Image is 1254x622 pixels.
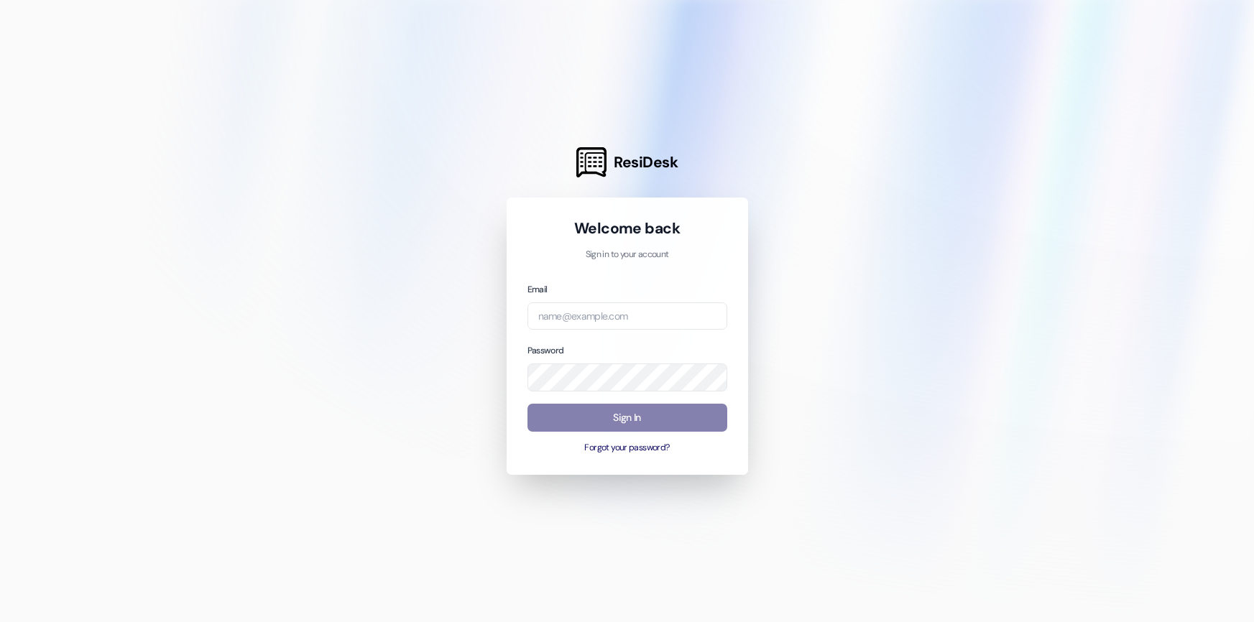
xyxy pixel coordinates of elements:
[527,284,548,295] label: Email
[576,147,607,177] img: ResiDesk Logo
[527,442,727,455] button: Forgot your password?
[527,218,727,238] h1: Welcome back
[614,152,678,172] span: ResiDesk
[527,345,564,356] label: Password
[527,302,727,330] input: name@example.com
[527,249,727,261] p: Sign in to your account
[527,404,727,432] button: Sign In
